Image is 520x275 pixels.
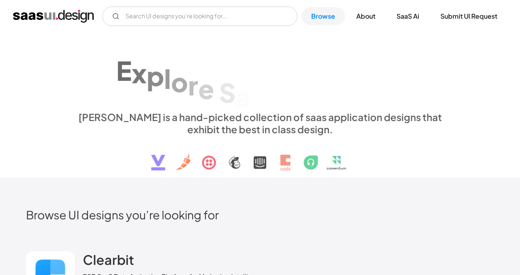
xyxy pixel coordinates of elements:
[132,57,147,89] div: x
[171,66,188,97] div: o
[73,41,447,103] h1: Explore SaaS UI design patterns & interactions.
[301,7,345,25] a: Browse
[347,7,385,25] a: About
[219,77,236,108] div: S
[13,10,94,23] a: home
[102,6,297,26] input: Search UI designs you're looking for...
[83,251,134,268] h2: Clearbit
[236,80,251,112] div: a
[83,251,134,272] a: Clearbit
[116,55,132,86] div: E
[431,7,507,25] a: Submit UI Request
[387,7,429,25] a: SaaS Ai
[164,63,171,94] div: l
[147,60,164,91] div: p
[26,208,494,222] h2: Browse UI designs you’re looking for
[188,69,198,101] div: r
[102,6,297,26] form: Email Form
[137,135,383,178] img: text, icon, saas logo
[73,111,447,135] div: [PERSON_NAME] is a hand-picked collection of saas application designs that exhibit the best in cl...
[198,73,214,104] div: e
